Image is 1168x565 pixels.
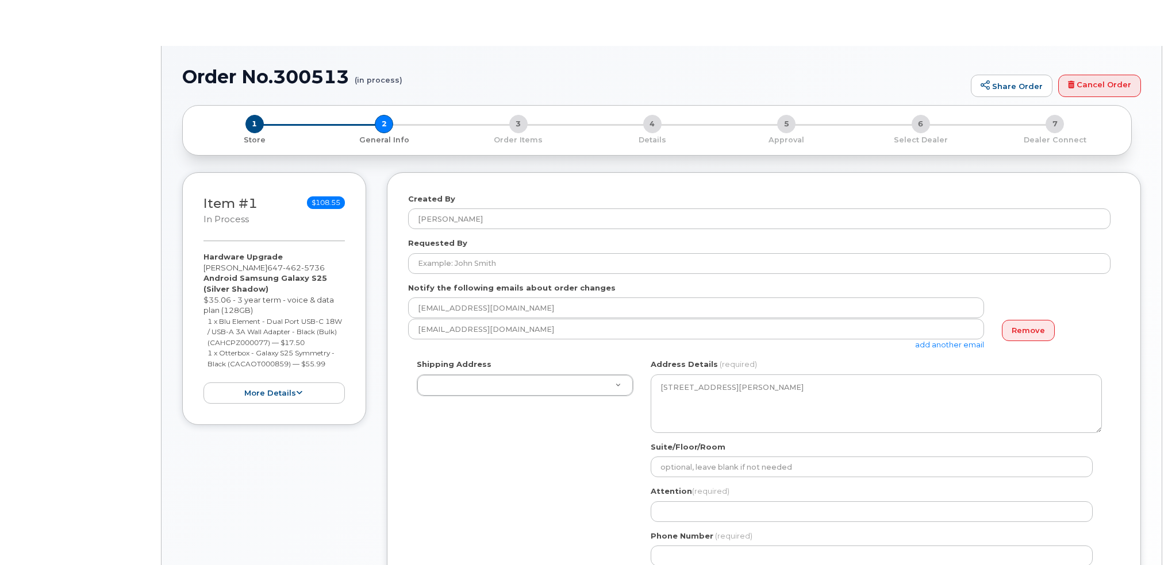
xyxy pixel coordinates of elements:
[203,273,327,293] strong: Android Samsung Galaxy S25 (Silver Shadow)
[408,253,1111,274] input: Example: John Smith
[651,486,729,497] label: Attention
[203,252,283,261] strong: Hardware Upgrade
[408,194,455,204] label: Created By
[715,531,752,540] span: (required)
[203,382,345,404] button: more details
[651,442,725,452] label: Suite/Floor/Room
[692,486,729,496] span: (required)
[355,67,402,84] small: (in process)
[971,75,1052,98] a: Share Order
[408,297,984,318] input: Example: john@appleseed.com
[1058,75,1141,98] a: Cancel Order
[208,349,335,368] small: 1 x Otterbox - Galaxy S25 Symmetry - Black (CACAOT000859) — $55.99
[651,456,1093,477] input: optional, leave blank if not needed
[720,359,757,369] span: (required)
[267,263,325,272] span: 647
[203,196,258,226] h3: Item #1
[203,251,345,404] div: [PERSON_NAME] $35.06 - 3 year term - voice & data plan (128GB)
[651,531,713,541] label: Phone Number
[651,359,718,370] label: Address Details
[1002,320,1055,341] a: Remove
[408,282,616,293] label: Notify the following emails about order changes
[307,196,345,209] span: $108.55
[301,263,325,272] span: 5736
[245,115,264,133] span: 1
[417,359,491,370] label: Shipping Address
[182,67,965,87] h1: Order No.300513
[208,317,342,347] small: 1 x Blu Element - Dual Port USB-C 18W / USB-A 3A Wall Adapter - Black (Bulk) (CAHCPZ000077) — $17.50
[408,238,467,249] label: Requested By
[197,135,312,145] p: Store
[915,340,984,349] a: add another email
[203,214,249,225] small: in process
[192,133,317,145] a: 1 Store
[283,263,301,272] span: 462
[408,319,984,339] input: Example: john@appleseed.com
